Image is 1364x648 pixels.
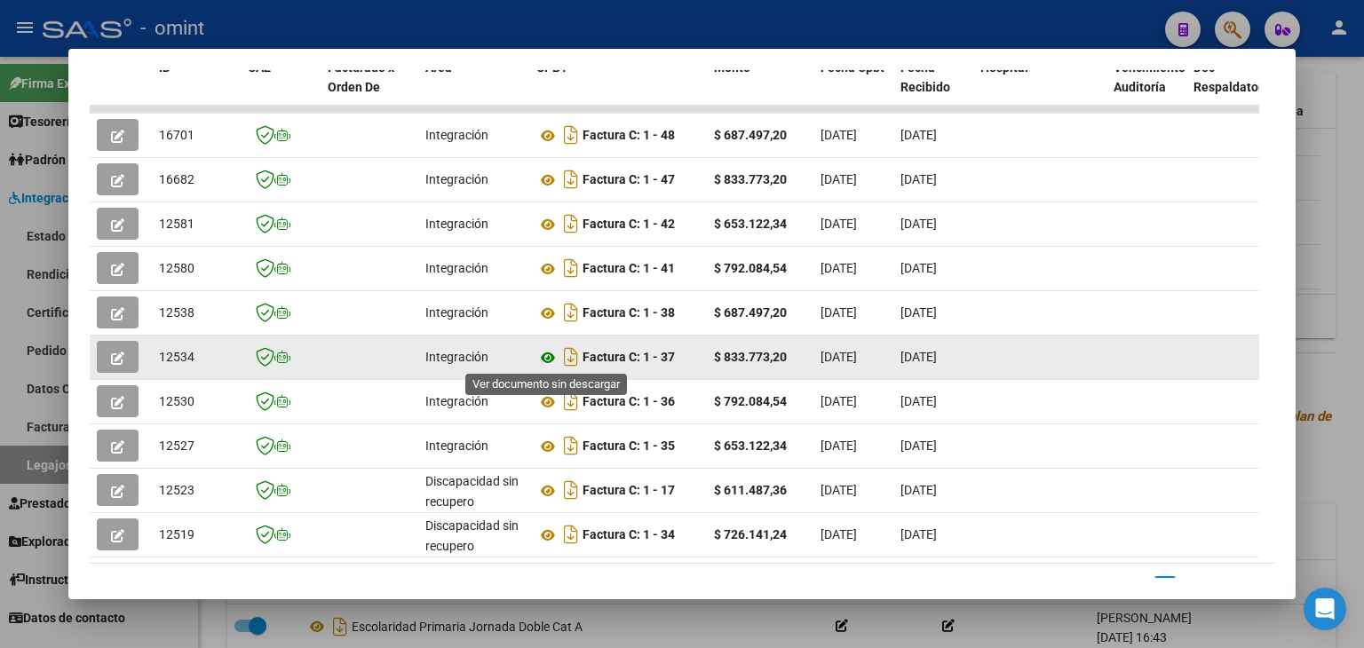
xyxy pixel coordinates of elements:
[1098,576,1120,596] a: go to first page
[425,474,519,509] span: Discapacidad sin recupero
[425,217,488,231] span: Integración
[425,350,488,364] span: Integración
[893,49,973,127] datatable-header-cell: Fecha Recibido
[714,527,787,541] strong: $ 726.141,24
[813,49,893,127] datatable-header-cell: Fecha Cpbt
[328,60,394,95] span: Facturado x Orden De
[241,49,321,127] datatable-header-cell: CAE
[821,261,857,275] span: [DATE]
[583,439,675,454] strong: Factura C: 1 - 35
[714,439,787,453] strong: $ 653.122,34
[583,351,675,365] strong: Factura C: 1 - 37
[583,528,675,542] strong: Factura C: 1 - 34
[583,395,675,409] strong: Factura C: 1 - 36
[159,394,194,408] span: 12530
[1152,571,1178,601] li: page 1
[159,439,194,453] span: 12527
[900,128,937,142] span: [DATE]
[900,527,937,541] span: [DATE]
[321,49,418,127] datatable-header-cell: Facturado x Orden De
[821,172,857,186] span: [DATE]
[559,343,583,371] i: Descargar documento
[900,483,937,497] span: [DATE]
[159,261,194,275] span: 12580
[714,483,787,497] strong: $ 611.487,36
[707,49,813,127] datatable-header-cell: Monto
[559,476,583,504] i: Descargar documento
[159,527,194,541] span: 12519
[1304,588,1346,630] div: Open Intercom Messenger
[714,172,787,186] strong: $ 833.773,20
[559,298,583,327] i: Descargar documento
[714,261,787,275] strong: $ 792.084,54
[559,165,583,194] i: Descargar documento
[425,518,519,553] span: Discapacidad sin recupero
[1154,576,1176,596] a: 1
[418,49,529,127] datatable-header-cell: Area
[714,350,787,364] strong: $ 833.773,20
[821,439,857,453] span: [DATE]
[559,209,583,238] i: Descargar documento
[821,483,857,497] span: [DATE]
[425,305,488,320] span: Integración
[90,564,323,608] div: 16 total
[159,483,194,497] span: 12523
[1106,49,1186,127] datatable-header-cell: Vencimiento Auditoría
[821,305,857,320] span: [DATE]
[583,262,675,276] strong: Factura C: 1 - 41
[714,394,787,408] strong: $ 792.084,54
[559,121,583,149] i: Descargar documento
[1114,60,1186,95] span: Vencimiento Auditoría
[821,394,857,408] span: [DATE]
[159,305,194,320] span: 12538
[714,305,787,320] strong: $ 687.497,20
[900,350,937,364] span: [DATE]
[159,172,194,186] span: 16682
[559,254,583,282] i: Descargar documento
[821,128,857,142] span: [DATE]
[1186,49,1293,127] datatable-header-cell: Doc Respaldatoria
[1181,576,1202,596] a: 2
[1193,60,1273,95] span: Doc Respaldatoria
[425,261,488,275] span: Integración
[714,217,787,231] strong: $ 653.122,34
[529,49,707,127] datatable-header-cell: CPBT
[714,128,787,142] strong: $ 687.497,20
[152,49,241,127] datatable-header-cell: ID
[583,173,675,187] strong: Factura C: 1 - 47
[159,217,194,231] span: 12581
[1208,576,1233,596] a: go to next page
[900,217,937,231] span: [DATE]
[821,527,857,541] span: [DATE]
[900,172,937,186] span: [DATE]
[159,350,194,364] span: 12534
[425,394,488,408] span: Integración
[821,350,857,364] span: [DATE]
[1178,571,1205,601] li: page 2
[900,439,937,453] span: [DATE]
[425,128,488,142] span: Integración
[559,431,583,460] i: Descargar documento
[159,128,194,142] span: 16701
[900,60,950,95] span: Fecha Recibido
[1124,576,1149,596] a: go to previous page
[425,172,488,186] span: Integración
[559,387,583,415] i: Descargar documento
[583,129,675,143] strong: Factura C: 1 - 48
[973,49,1106,127] datatable-header-cell: Hospital
[583,484,675,498] strong: Factura C: 1 - 17
[583,217,675,232] strong: Factura C: 1 - 42
[900,305,937,320] span: [DATE]
[559,520,583,549] i: Descargar documento
[425,439,488,453] span: Integración
[821,217,857,231] span: [DATE]
[1238,576,1263,596] a: go to last page
[900,394,937,408] span: [DATE]
[900,261,937,275] span: [DATE]
[583,306,675,320] strong: Factura C: 1 - 38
